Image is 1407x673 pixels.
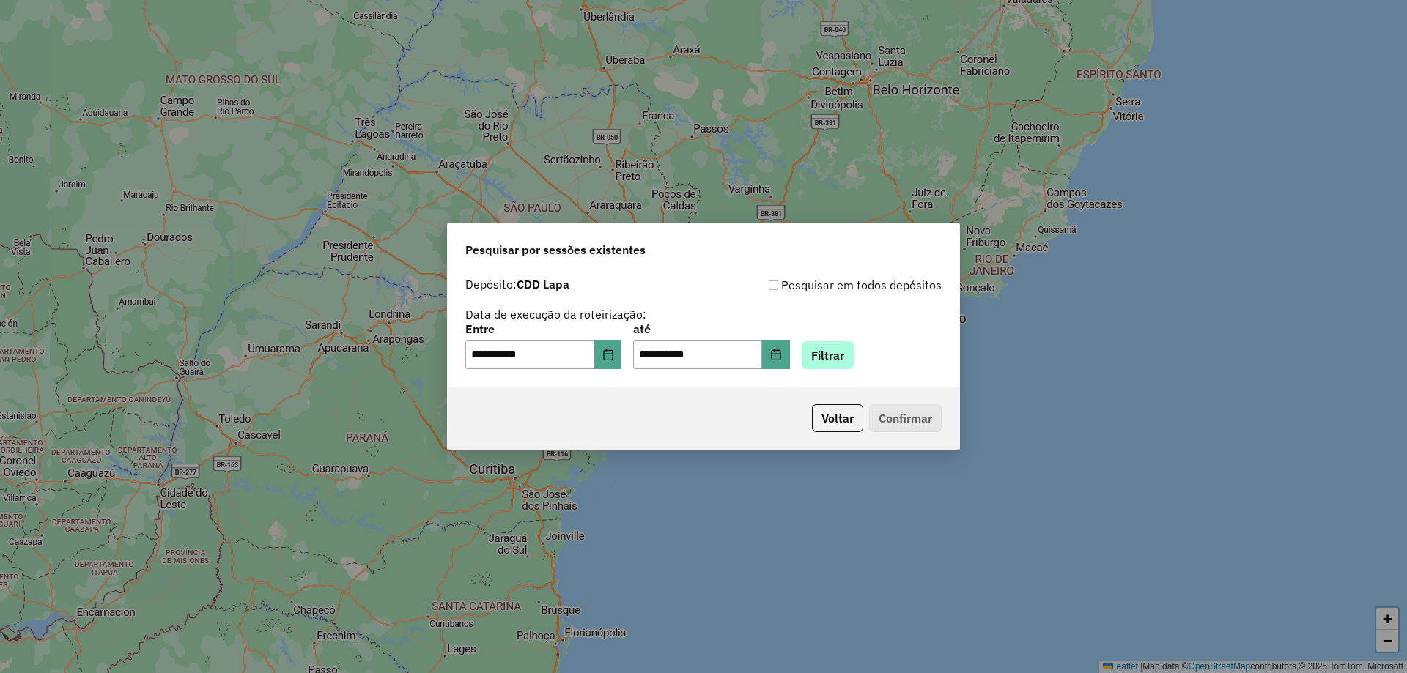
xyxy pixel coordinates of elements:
button: Voltar [812,404,863,432]
label: até [633,320,789,338]
strong: CDD Lapa [517,277,569,291]
button: Filtrar [802,341,854,369]
label: Data de execução da roteirização: [465,305,646,323]
div: Pesquisar em todos depósitos [703,276,942,294]
span: Pesquisar por sessões existentes [465,241,646,259]
label: Entre [465,320,621,338]
label: Depósito: [465,275,569,293]
button: Choose Date [594,340,622,369]
button: Choose Date [762,340,790,369]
